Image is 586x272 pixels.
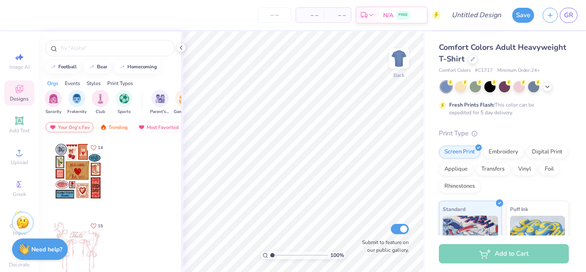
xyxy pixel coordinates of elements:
[92,90,109,115] div: filter for Club
[439,146,480,159] div: Screen Print
[439,180,480,193] div: Rhinestones
[13,191,26,198] span: Greek
[45,122,94,132] div: Your Org's Fav
[98,224,103,228] span: 15
[119,94,129,104] img: Sports Image
[174,109,193,115] span: Game Day
[150,90,170,115] button: filter button
[564,10,573,20] span: GR
[45,90,62,115] button: filter button
[67,90,87,115] div: filter for Fraternity
[174,90,193,115] div: filter for Game Day
[72,94,82,104] img: Fraternity Image
[98,146,103,150] span: 14
[390,50,408,67] img: Back
[526,146,568,159] div: Digital Print
[150,109,170,115] span: Parent's Weekend
[138,124,145,130] img: most_fav.gif
[11,159,28,166] span: Upload
[10,95,29,102] span: Designs
[127,64,157,69] div: homecoming
[92,90,109,115] button: filter button
[67,90,87,115] button: filter button
[399,12,408,18] span: FREE
[59,44,169,52] input: Try "Alpha"
[174,90,193,115] button: filter button
[383,11,393,20] span: N/A
[512,8,534,23] button: Save
[439,42,566,64] span: Comfort Colors Adult Heavyweight T-Shirt
[107,79,133,87] div: Print Types
[475,67,493,74] span: # C1717
[65,79,80,87] div: Events
[67,109,87,115] span: Fraternity
[119,64,126,70] img: trend_line.gif
[497,67,540,74] span: Minimum Order: 24 +
[45,90,62,115] div: filter for Sorority
[47,79,58,87] div: Orgs
[439,128,569,138] div: Print Type
[49,124,56,130] img: most_fav.gif
[443,216,498,259] img: Standard
[31,245,62,254] strong: Need help?
[150,90,170,115] div: filter for Parent's Weekend
[439,67,471,74] span: Comfort Colors
[476,163,510,176] div: Transfers
[483,146,524,159] div: Embroidery
[84,61,111,73] button: bear
[301,11,318,20] span: – –
[45,61,81,73] button: football
[96,109,105,115] span: Club
[87,142,107,153] button: Like
[393,71,405,79] div: Back
[87,79,101,87] div: Styles
[9,127,30,134] span: Add Text
[449,101,555,116] div: This color can be expedited for 5 day delivery.
[115,90,133,115] div: filter for Sports
[96,122,132,132] div: Trending
[48,94,58,104] img: Sorority Image
[45,109,61,115] span: Sorority
[179,94,189,104] img: Game Day Image
[4,223,34,236] span: Clipart & logos
[439,163,473,176] div: Applique
[510,205,528,214] span: Puff Ink
[100,124,107,130] img: trending.gif
[539,163,559,176] div: Foil
[134,122,183,132] div: Most Favorited
[118,109,131,115] span: Sports
[449,101,495,108] strong: Fresh Prints Flash:
[9,261,30,268] span: Decorate
[9,64,30,70] span: Image AI
[560,8,577,23] a: GR
[96,94,105,104] img: Club Image
[114,61,161,73] button: homecoming
[513,163,537,176] div: Vinyl
[50,64,57,70] img: trend_line.gif
[155,94,165,104] img: Parent's Weekend Image
[510,216,565,259] img: Puff Ink
[443,205,465,214] span: Standard
[330,251,344,259] span: 100 %
[445,6,508,24] input: Untitled Design
[87,220,107,232] button: Like
[258,7,291,23] input: – –
[97,64,107,69] div: bear
[88,64,95,70] img: trend_line.gif
[357,238,409,254] label: Submit to feature on our public gallery.
[115,90,133,115] button: filter button
[58,64,77,69] div: football
[329,11,346,20] span: – –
